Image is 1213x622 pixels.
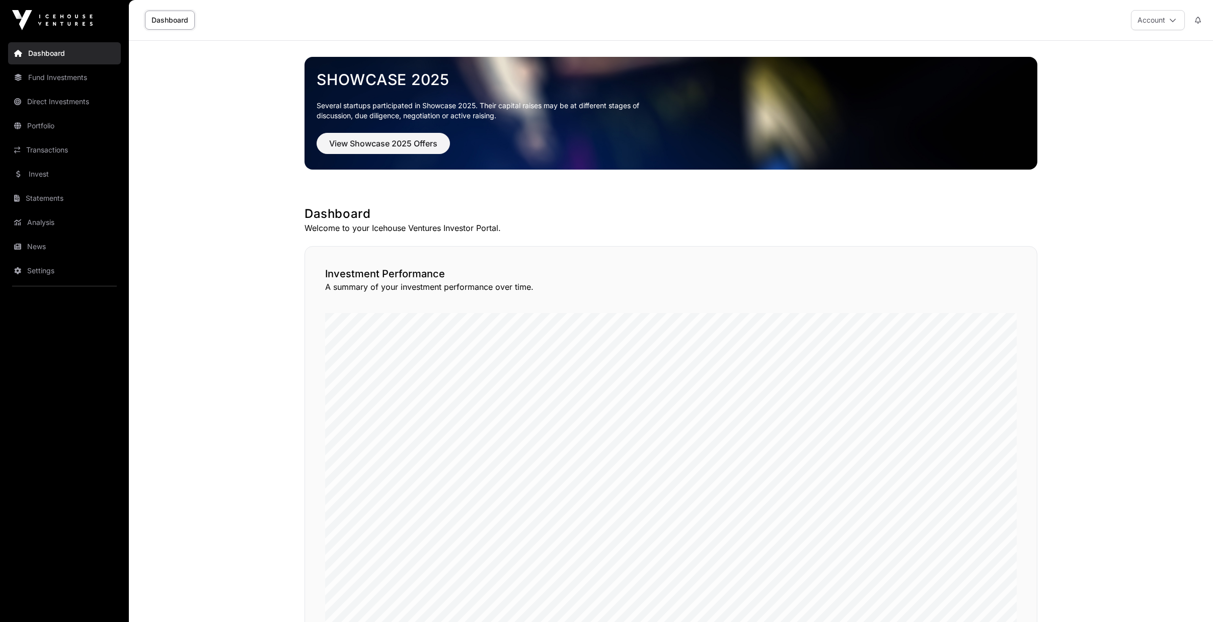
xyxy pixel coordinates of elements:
[8,139,121,161] a: Transactions
[317,101,655,121] p: Several startups participated in Showcase 2025. Their capital raises may be at different stages o...
[325,281,1017,293] p: A summary of your investment performance over time.
[8,187,121,209] a: Statements
[8,260,121,282] a: Settings
[8,66,121,89] a: Fund Investments
[325,267,1017,281] h2: Investment Performance
[8,236,121,258] a: News
[305,222,1037,234] p: Welcome to your Icehouse Ventures Investor Portal.
[317,70,1025,89] a: Showcase 2025
[8,91,121,113] a: Direct Investments
[317,133,450,154] button: View Showcase 2025 Offers
[12,10,93,30] img: Icehouse Ventures Logo
[145,11,195,30] a: Dashboard
[8,211,121,234] a: Analysis
[329,137,437,149] span: View Showcase 2025 Offers
[1131,10,1185,30] button: Account
[8,163,121,185] a: Invest
[8,115,121,137] a: Portfolio
[317,143,450,153] a: View Showcase 2025 Offers
[1163,574,1213,622] iframe: Chat Widget
[305,206,1037,222] h1: Dashboard
[305,57,1037,170] img: Showcase 2025
[8,42,121,64] a: Dashboard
